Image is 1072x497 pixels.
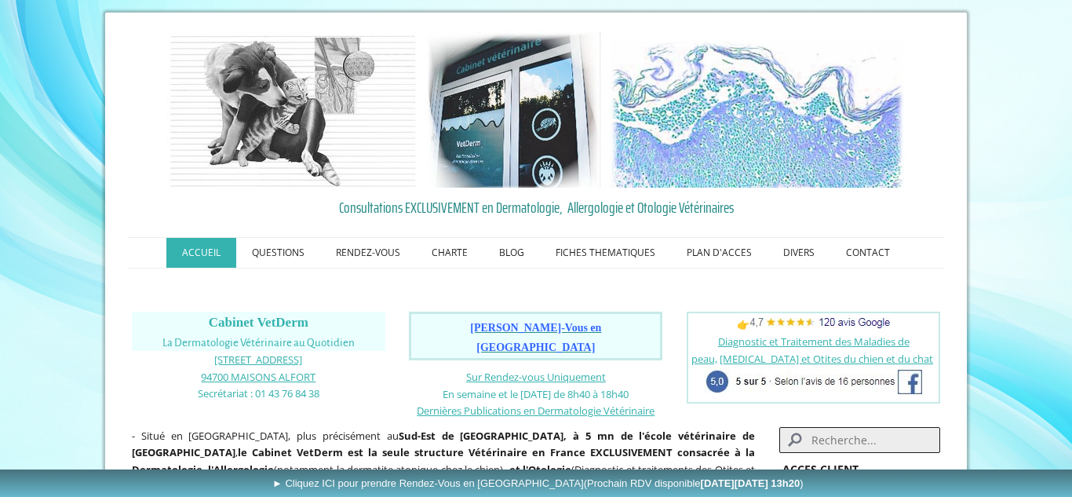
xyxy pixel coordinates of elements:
[320,238,416,268] a: RENDEZ-VOUS
[272,477,804,489] span: ► Cliquez ICI pour prendre Rendez-Vous en [GEOGRAPHIC_DATA]
[162,337,355,349] span: La Dermatologie Vétérinaire au Quotidien
[209,315,308,330] span: Cabinet VetDerm
[466,370,606,384] a: Sur Rendez-vous Uniquement
[214,352,302,367] a: [STREET_ADDRESS]
[737,317,890,331] span: 👉
[132,196,940,219] a: Consultations EXCLUSIVEMENT en Dermatologie, Allergologie et Otologie Vétérinaires
[768,238,830,268] a: DIVERS
[671,238,768,268] a: PLAN D'ACCES
[132,429,755,494] span: - Situé en [GEOGRAPHIC_DATA], plus précisément au , (notamment la dermatite atopique chez le chie...
[166,238,236,268] a: ACCUEIL
[470,322,601,353] span: [PERSON_NAME]-Vous en [GEOGRAPHIC_DATA]
[782,462,859,477] strong: ACCES CLIENT
[236,238,320,268] a: QUESTIONS
[417,403,655,418] a: Dernières Publications en Dermatologie Vétérinaire
[720,352,933,366] a: [MEDICAL_DATA] et Otites du chien et du chat
[416,238,483,268] a: CHARTE
[701,477,800,489] b: [DATE][DATE] 13h20
[540,238,671,268] a: FICHES THEMATIQUES
[443,387,629,401] span: En semaine et le [DATE] de 8h40 à 18h40
[830,238,906,268] a: CONTACT
[470,323,601,353] a: [PERSON_NAME]-Vous en [GEOGRAPHIC_DATA]
[201,369,315,384] a: 94700 MAISONS ALFORT
[483,238,540,268] a: BLOG
[201,370,315,384] span: 94700 MAISONS ALFORT
[252,445,545,459] b: Cabinet VetDerm est la seule structure Vétérinaire en
[691,334,910,366] a: Diagnostic et Traitement des Maladies de peau,
[132,429,755,460] strong: Sud-Est de [GEOGRAPHIC_DATA], à 5 mn de l'école vétérinaire de [GEOGRAPHIC_DATA]
[584,477,804,489] span: (Prochain RDV disponible )
[503,462,571,477] b: , et l'Otologie
[198,386,319,400] span: Secrétariat : 01 43 76 84 38
[779,427,940,453] input: Search
[238,445,247,459] strong: le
